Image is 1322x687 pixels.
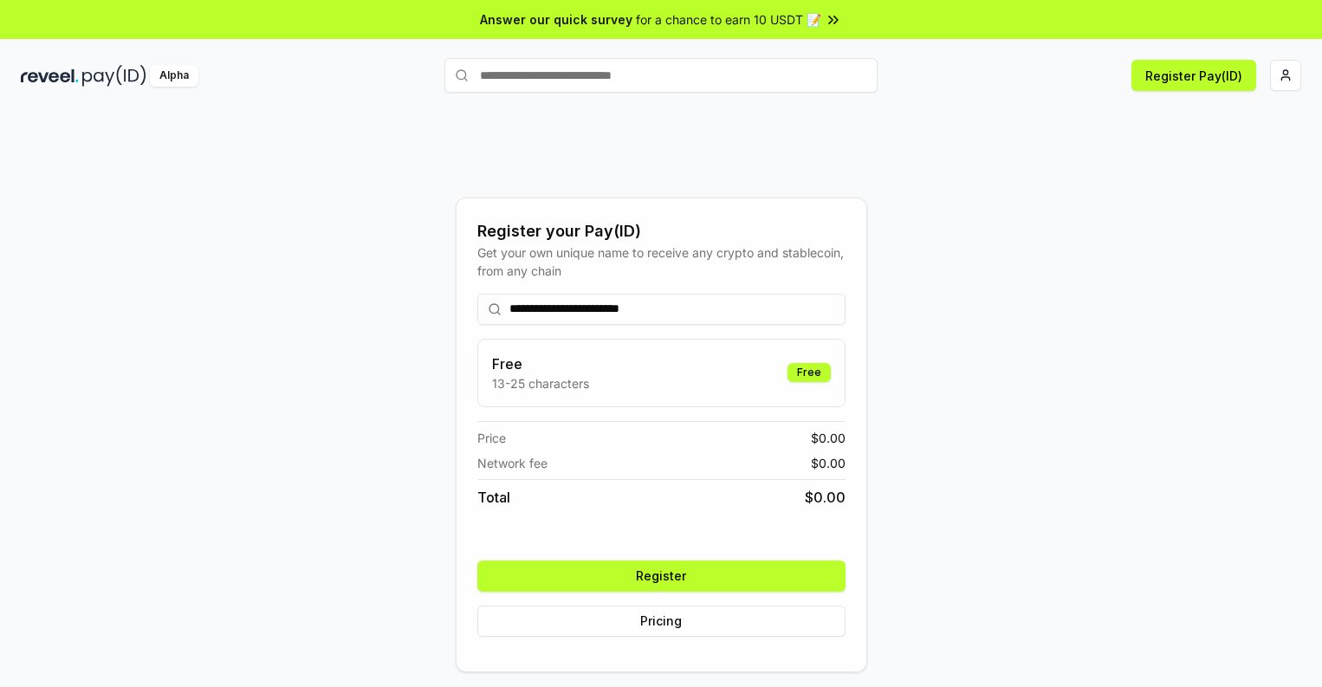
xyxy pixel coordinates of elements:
[477,243,846,280] div: Get your own unique name to receive any crypto and stablecoin, from any chain
[477,561,846,592] button: Register
[477,606,846,637] button: Pricing
[82,65,146,87] img: pay_id
[787,363,831,382] div: Free
[477,219,846,243] div: Register your Pay(ID)
[477,429,506,447] span: Price
[480,10,632,29] span: Answer our quick survey
[492,374,589,392] p: 13-25 characters
[477,487,510,508] span: Total
[811,429,846,447] span: $ 0.00
[636,10,821,29] span: for a chance to earn 10 USDT 📝
[811,454,846,472] span: $ 0.00
[150,65,198,87] div: Alpha
[805,487,846,508] span: $ 0.00
[492,353,589,374] h3: Free
[1131,60,1256,91] button: Register Pay(ID)
[477,454,548,472] span: Network fee
[21,65,79,87] img: reveel_dark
